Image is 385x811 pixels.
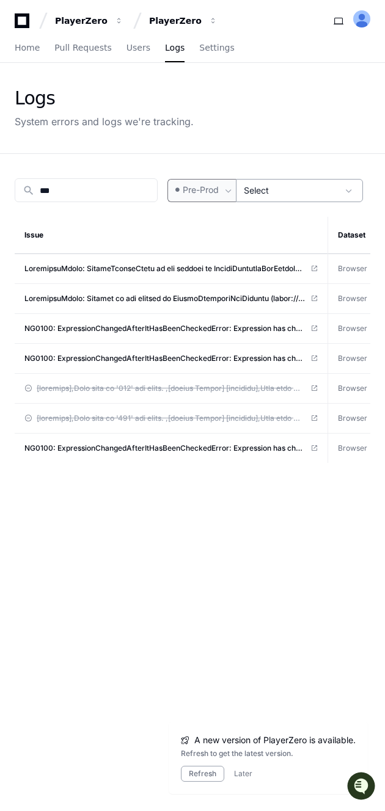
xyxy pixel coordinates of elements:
a: [loremips],Dolo sita co '491' adi elits. ,[doeius Tempor] [incididu],Utla etdo ma '856' ali enima... [24,413,318,423]
a: Pull Requests [54,34,111,62]
div: System errors and logs we're tracking. [15,114,194,129]
a: [loremips],Dolo sita co '012' adi elits. ,[doeius Tempor] [incididu],Utla etdo ma '186' ali enima... [24,384,318,393]
a: Users [127,34,150,62]
span: Pull Requests [54,44,111,51]
a: Settings [199,34,234,62]
span: A new version of PlayerZero is available. [194,734,356,746]
a: NG0100: ExpressionChangedAfterItHasBeenCheckedError: Expression has changed after it was checked.... [24,324,318,333]
img: 1756235613930-3d25f9e4-fa56-45dd-b3ad-e072dfbd1548 [12,91,34,113]
td: Browser [328,434,377,464]
span: Settings [199,44,234,51]
span: NG0100: ExpressionChangedAfterItHasBeenCheckedError: Expression has changed after it was checked.... [24,324,306,333]
span: Pylon [122,128,148,137]
th: Issue [15,217,328,254]
a: LoremipsuMdolo: Sitamet co adi elitsed do EiusmoDtemporiNciDiduntu (labor://etdolorem:6701/_aliq/... [24,294,318,304]
div: We're offline, but we'll be back soon! [42,103,177,113]
span: [loremips],Dolo sita co '491' adi elits. ,[doeius Tempor] [incididu],Utla etdo ma '856' ali enima... [37,413,306,423]
img: ALV-UjVcatvuIE3Ry8vbS9jTwWSCDSui9a-KCMAzof9oLoUoPIJpWA8kMXHdAIcIkQmvFwXZGxSVbioKmBNr7v50-UrkRVwdj... [353,10,370,27]
a: Powered byPylon [86,128,148,137]
a: Logs [165,34,185,62]
mat-icon: search [23,184,35,197]
td: Browser [328,374,377,404]
span: Home [15,44,40,51]
a: LoremipsuMdolo: SitameTconseCtetu ad eli seddoei te IncidiDuntutlaBorEetdolo (magna://aliquaeni:5... [24,264,318,274]
div: Welcome [12,49,222,68]
td: Browser [328,254,377,284]
span: NG0100: ExpressionChangedAfterItHasBeenCheckedError: Expression has changed after it was checked.... [24,443,306,453]
div: Logs [15,87,194,109]
span: Logs [165,44,185,51]
button: Later [234,769,252,779]
iframe: Open customer support [346,771,379,804]
button: Start new chat [208,95,222,109]
td: Browser [328,404,377,434]
div: Refresh to get the latest version. [181,749,356,758]
a: NG0100: ExpressionChangedAfterItHasBeenCheckedError: Expression has changed after it was checked.... [24,354,318,363]
span: NG0100: ExpressionChangedAfterItHasBeenCheckedError: Expression has changed after it was checked.... [24,354,306,363]
th: Dataset [328,217,377,254]
span: LoremipsuMdolo: Sitamet co adi elitsed do EiusmoDtemporiNciDiduntu (labor://etdolorem:6701/_aliq/... [24,294,306,304]
span: Users [127,44,150,51]
button: Refresh [181,766,224,782]
span: [loremips],Dolo sita co '012' adi elits. ,[doeius Tempor] [incididu],Utla etdo ma '186' ali enima... [37,384,306,393]
a: Home [15,34,40,62]
td: Browser [328,314,377,344]
span: Select [244,185,269,195]
img: PlayerZero [12,12,37,37]
button: PlayerZero [144,10,222,32]
td: Browser [328,284,377,314]
div: PlayerZero [149,15,202,27]
span: LoremipsuMdolo: SitameTconseCtetu ad eli seddoei te IncidiDuntutlaBorEetdolo (magna://aliquaeni:5... [24,264,306,274]
div: PlayerZero [55,15,108,27]
div: Start new chat [42,91,200,103]
button: PlayerZero [50,10,128,32]
span: Pre-Prod [183,184,219,196]
a: NG0100: ExpressionChangedAfterItHasBeenCheckedError: Expression has changed after it was checked.... [24,443,318,453]
td: Browser [328,344,377,374]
